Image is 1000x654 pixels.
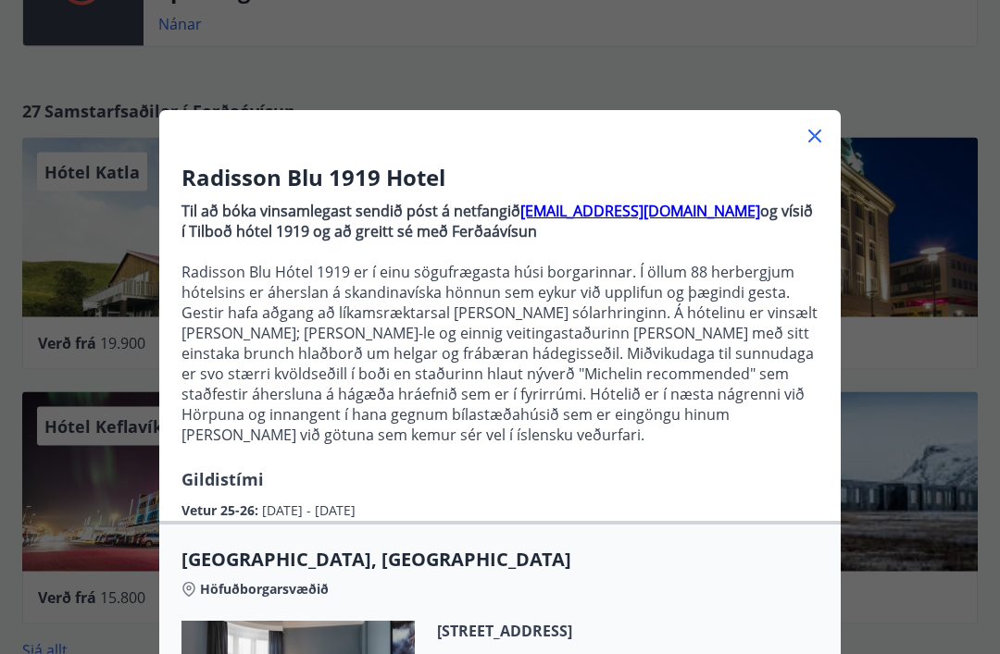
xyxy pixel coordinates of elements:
[200,581,329,599] span: Höfuðborgarsvæðið
[262,502,356,520] span: [DATE] - [DATE]
[181,263,819,446] p: Radisson Blu Hótel 1919 er í einu sögufrægasta húsi borgarinnar. Í öllum 88 herbergjum hótelsins ...
[181,202,520,222] strong: Til að bóka vinsamlegast sendið póst á netfangið
[437,622,654,642] span: [STREET_ADDRESS]
[181,202,813,242] strong: og vísið í Tilboð hótel 1919 og að greitt sé með Ferðaávísun
[181,548,819,574] span: [GEOGRAPHIC_DATA], [GEOGRAPHIC_DATA]
[181,163,819,194] h3: Radisson Blu 1919 Hotel
[520,202,760,222] a: [EMAIL_ADDRESS][DOMAIN_NAME]
[181,502,262,520] span: Vetur 25-26 :
[181,469,264,491] span: Gildistími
